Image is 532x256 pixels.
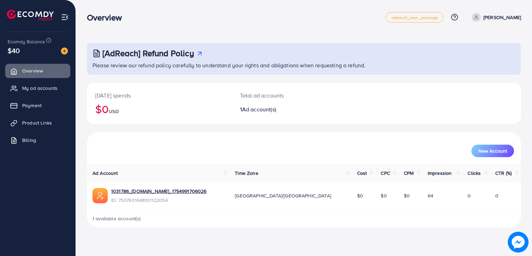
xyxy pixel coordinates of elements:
[87,12,127,23] h3: Overview
[109,108,118,115] span: USD
[92,61,517,69] p: Please review our refund policy carefully to understand your rights and obligations when requesti...
[61,13,69,21] img: menu
[495,192,498,199] span: 0
[61,48,68,54] img: image
[404,170,414,177] span: CPM
[468,170,481,177] span: Clicks
[357,170,367,177] span: Cost
[92,188,108,203] img: ic-ads-acc.e4c84228.svg
[242,105,276,113] span: Ad account(s)
[5,64,70,78] a: Overview
[111,188,207,195] a: 1031786_[DOMAIN_NAME]_1754991706026
[428,192,433,199] span: 64
[235,170,258,177] span: Time Zone
[404,192,410,199] span: $0
[478,148,507,153] span: New Account
[5,133,70,147] a: Billing
[508,232,528,252] img: image
[95,91,223,100] p: [DATE] spends
[22,85,57,92] span: My ad accounts
[22,119,52,126] span: Product Links
[5,99,70,112] a: Payment
[391,15,438,20] span: adreach_new_package
[22,67,43,74] span: Overview
[5,116,70,130] a: Product Links
[22,102,42,109] span: Payment
[240,106,332,113] h2: 1
[240,91,332,100] p: Total ad accounts
[7,10,54,20] img: logo
[484,13,521,22] p: [PERSON_NAME]
[95,102,223,116] h2: $0
[111,197,207,204] span: ID: 7537631648101122056
[92,215,141,222] span: 1 available account(s)
[8,45,20,56] span: $40
[385,12,444,23] a: adreach_new_package
[357,192,363,199] span: $0
[22,137,36,144] span: Billing
[8,38,45,45] span: Ecomdy Balance
[92,170,118,177] span: Ad Account
[235,192,331,199] span: [GEOGRAPHIC_DATA]/[GEOGRAPHIC_DATA]
[471,145,514,157] button: New Account
[381,170,390,177] span: CPC
[428,170,452,177] span: Impression
[495,170,512,177] span: CTR (%)
[468,192,471,199] span: 0
[469,13,521,22] a: [PERSON_NAME]
[5,81,70,95] a: My ad accounts
[103,48,194,58] h3: [AdReach] Refund Policy
[381,192,387,199] span: $0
